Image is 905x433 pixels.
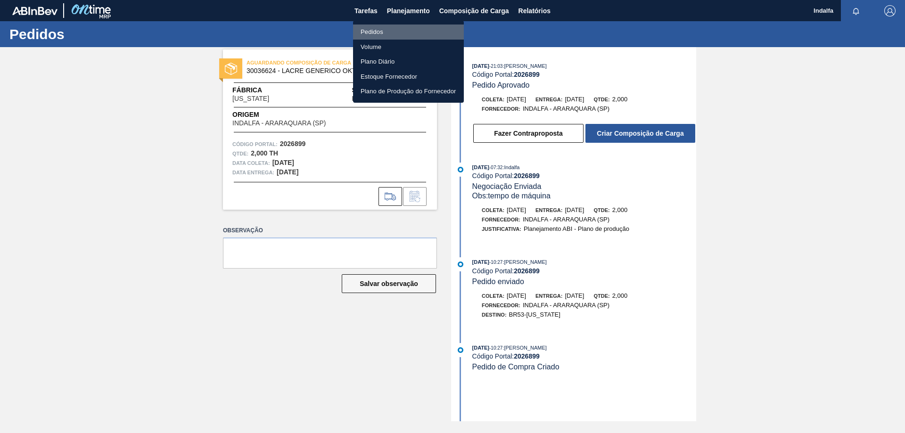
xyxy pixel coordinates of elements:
[353,84,464,99] a: Plano de Produção do Fornecedor
[353,25,464,40] a: Pedidos
[353,54,464,69] a: Plano Diário
[353,69,464,84] a: Estoque Fornecedor
[353,40,464,55] a: Volume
